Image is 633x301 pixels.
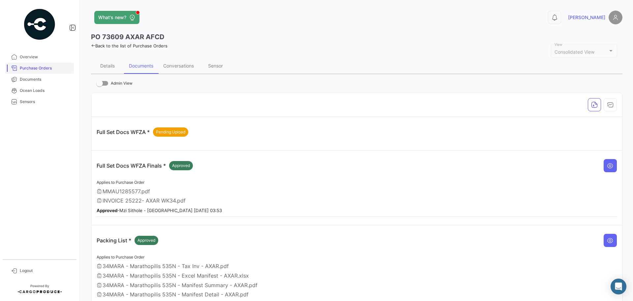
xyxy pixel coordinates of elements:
[97,255,144,260] span: Applies to Purchase Order
[111,79,133,87] span: Admin View
[20,65,71,71] span: Purchase Orders
[208,63,223,68] div: Sensor
[156,129,185,135] span: Pending Upload
[23,8,56,41] img: powered-by.png
[137,237,155,243] span: Approved
[555,49,594,55] mat-select-trigger: Consolidated View
[20,54,71,60] span: Overview
[103,188,150,195] span: MMAU1285577.pdf
[129,63,153,68] div: Documents
[5,85,74,96] a: Ocean Loads
[97,161,193,170] p: Full Set Docs WFZA Finals *
[163,63,194,68] div: Conversations
[568,14,605,21] span: [PERSON_NAME]
[103,272,249,279] span: 34MARA - Marathopilis 535N - Excel Manifest - AXAR.xlsx
[97,208,117,213] b: Approved
[20,99,71,105] span: Sensors
[100,63,115,68] div: Details
[103,291,249,298] span: 34MARA - Marathopilis 535N - Manifest Detail - AXAR.pdf
[20,268,71,274] span: Logout
[97,208,222,213] small: - Mzi Sithole - [GEOGRAPHIC_DATA] [DATE] 03:53
[20,76,71,82] span: Documents
[611,279,626,294] div: Abrir Intercom Messenger
[97,236,158,245] p: Packing List *
[97,127,188,137] p: Full Set Docs WFZA *
[5,63,74,74] a: Purchase Orders
[91,32,165,41] h3: PO 73609 AXAR AFCD
[5,74,74,85] a: Documents
[94,11,139,24] button: What's new?
[609,11,622,24] img: placeholder-user.png
[103,197,186,204] span: INVOICE 25222- AXAR WK34.pdf
[5,96,74,107] a: Sensors
[5,51,74,63] a: Overview
[172,163,190,169] span: Approved
[97,180,144,185] span: Applies to Purchase Order
[98,14,126,21] span: What's new?
[103,282,257,288] span: 34MARA - Marathopilis 535N - Manifest Summary - AXAR.pdf
[20,88,71,94] span: Ocean Loads
[103,263,229,269] span: 34MARA - Marathopilis 535N - Tax Inv - AXAR.pdf
[91,43,167,48] a: Back to the list of Purchase Orders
